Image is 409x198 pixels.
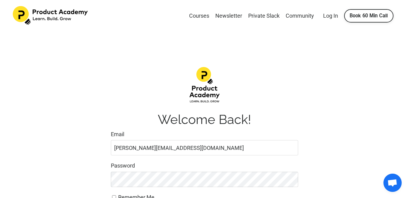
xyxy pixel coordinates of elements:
[189,67,220,103] img: d1483da-12f4-ea7b-dcde-4e4ae1a68fea_Product-academy-02.png
[111,112,298,127] h1: Welcome Back!
[248,12,280,20] a: Private Slack
[13,6,89,25] img: Product Academy Logo
[215,12,242,20] a: Newsletter
[323,12,338,19] a: Log In
[344,9,393,23] a: Book 60 Min Call
[189,12,209,20] a: Courses
[286,12,314,20] a: Community
[111,130,298,139] label: Email
[111,161,298,170] label: Password
[383,174,402,192] a: Open chat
